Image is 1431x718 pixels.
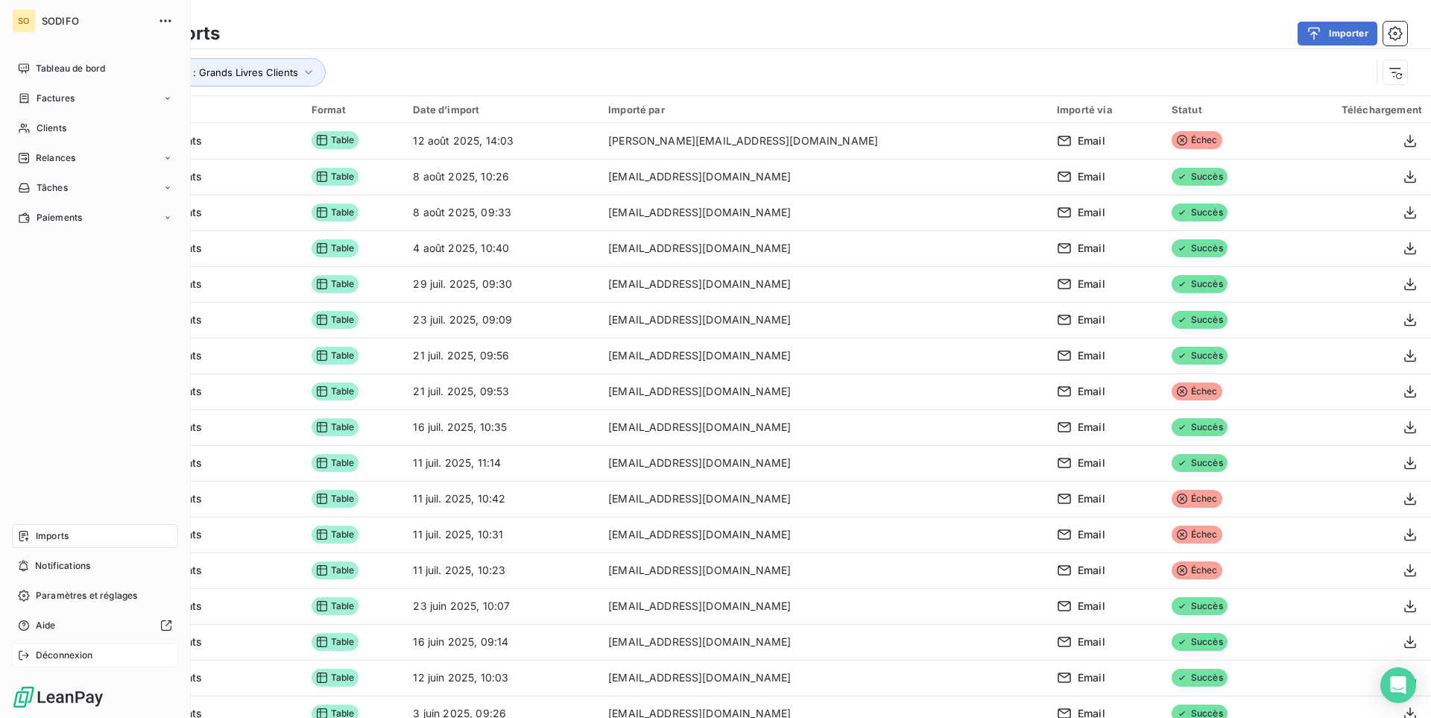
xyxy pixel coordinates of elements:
[1078,241,1105,256] span: Email
[312,311,359,329] span: Table
[404,660,599,696] td: 12 juin 2025, 10:03
[1078,133,1105,148] span: Email
[1078,563,1105,578] span: Email
[127,66,298,78] span: Type d’import : Grands Livres Clients
[1172,204,1228,221] span: Succès
[12,614,178,637] a: Aide
[12,584,178,608] a: Paramètres et réglages
[1172,275,1228,293] span: Succès
[599,230,1048,266] td: [EMAIL_ADDRESS][DOMAIN_NAME]
[312,490,359,508] span: Table
[599,266,1048,302] td: [EMAIL_ADDRESS][DOMAIN_NAME]
[413,104,590,116] div: Date d’import
[36,589,137,602] span: Paramètres et réglages
[312,561,359,579] span: Table
[1172,168,1228,186] span: Succès
[35,559,90,573] span: Notifications
[1078,527,1105,542] span: Email
[599,624,1048,660] td: [EMAIL_ADDRESS][DOMAIN_NAME]
[312,104,396,116] div: Format
[1172,633,1228,651] span: Succès
[404,302,599,338] td: 23 juil. 2025, 09:09
[37,181,68,195] span: Tâches
[312,418,359,436] span: Table
[404,159,599,195] td: 8 août 2025, 10:26
[312,382,359,400] span: Table
[42,15,149,27] span: SODIFO
[599,123,1048,159] td: [PERSON_NAME][EMAIL_ADDRESS][DOMAIN_NAME]
[312,168,359,186] span: Table
[1078,205,1105,220] span: Email
[312,131,359,149] span: Table
[599,302,1048,338] td: [EMAIL_ADDRESS][DOMAIN_NAME]
[12,57,178,81] a: Tableau de bord
[1172,418,1228,436] span: Succès
[36,619,56,632] span: Aide
[404,552,599,588] td: 11 juil. 2025, 10:23
[12,685,104,709] img: Logo LeanPay
[12,524,178,548] a: Imports
[599,660,1048,696] td: [EMAIL_ADDRESS][DOMAIN_NAME]
[1172,347,1228,365] span: Succès
[312,275,359,293] span: Table
[1057,104,1154,116] div: Importé via
[599,409,1048,445] td: [EMAIL_ADDRESS][DOMAIN_NAME]
[312,239,359,257] span: Table
[404,374,599,409] td: 21 juil. 2025, 09:53
[312,633,359,651] span: Table
[1172,490,1222,508] span: Échec
[36,62,105,75] span: Tableau de bord
[404,588,599,624] td: 23 juin 2025, 10:07
[1078,456,1105,470] span: Email
[599,374,1048,409] td: [EMAIL_ADDRESS][DOMAIN_NAME]
[312,669,359,687] span: Table
[1078,420,1105,435] span: Email
[1078,491,1105,506] span: Email
[1298,22,1377,45] button: Importer
[106,58,326,86] button: Type d’import : Grands Livres Clients
[12,146,178,170] a: Relances
[404,624,599,660] td: 16 juin 2025, 09:14
[37,211,82,224] span: Paiements
[36,151,75,165] span: Relances
[1286,104,1422,116] div: Téléchargement
[599,338,1048,374] td: [EMAIL_ADDRESS][DOMAIN_NAME]
[1078,277,1105,292] span: Email
[1172,561,1222,579] span: Échec
[599,445,1048,481] td: [EMAIL_ADDRESS][DOMAIN_NAME]
[37,92,75,105] span: Factures
[404,338,599,374] td: 21 juil. 2025, 09:56
[1172,131,1222,149] span: Échec
[1078,634,1105,649] span: Email
[404,445,599,481] td: 11 juil. 2025, 11:14
[404,230,599,266] td: 4 août 2025, 10:40
[36,649,93,662] span: Déconnexion
[1078,169,1105,184] span: Email
[1078,312,1105,327] span: Email
[12,176,178,200] a: Tâches
[1172,454,1228,472] span: Succès
[312,597,359,615] span: Table
[1380,667,1416,703] div: Open Intercom Messenger
[312,204,359,221] span: Table
[599,588,1048,624] td: [EMAIL_ADDRESS][DOMAIN_NAME]
[12,206,178,230] a: Paiements
[599,517,1048,552] td: [EMAIL_ADDRESS][DOMAIN_NAME]
[1172,526,1222,544] span: Échec
[12,86,178,110] a: Factures
[1078,670,1105,685] span: Email
[404,123,599,159] td: 12 août 2025, 14:03
[1172,311,1228,329] span: Succès
[312,454,359,472] span: Table
[599,159,1048,195] td: [EMAIL_ADDRESS][DOMAIN_NAME]
[608,104,1039,116] div: Importé par
[599,481,1048,517] td: [EMAIL_ADDRESS][DOMAIN_NAME]
[1172,382,1222,400] span: Échec
[1172,597,1228,615] span: Succès
[1078,348,1105,363] span: Email
[404,517,599,552] td: 11 juil. 2025, 10:31
[404,481,599,517] td: 11 juil. 2025, 10:42
[404,409,599,445] td: 16 juil. 2025, 10:35
[312,526,359,544] span: Table
[1172,104,1269,116] div: Statut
